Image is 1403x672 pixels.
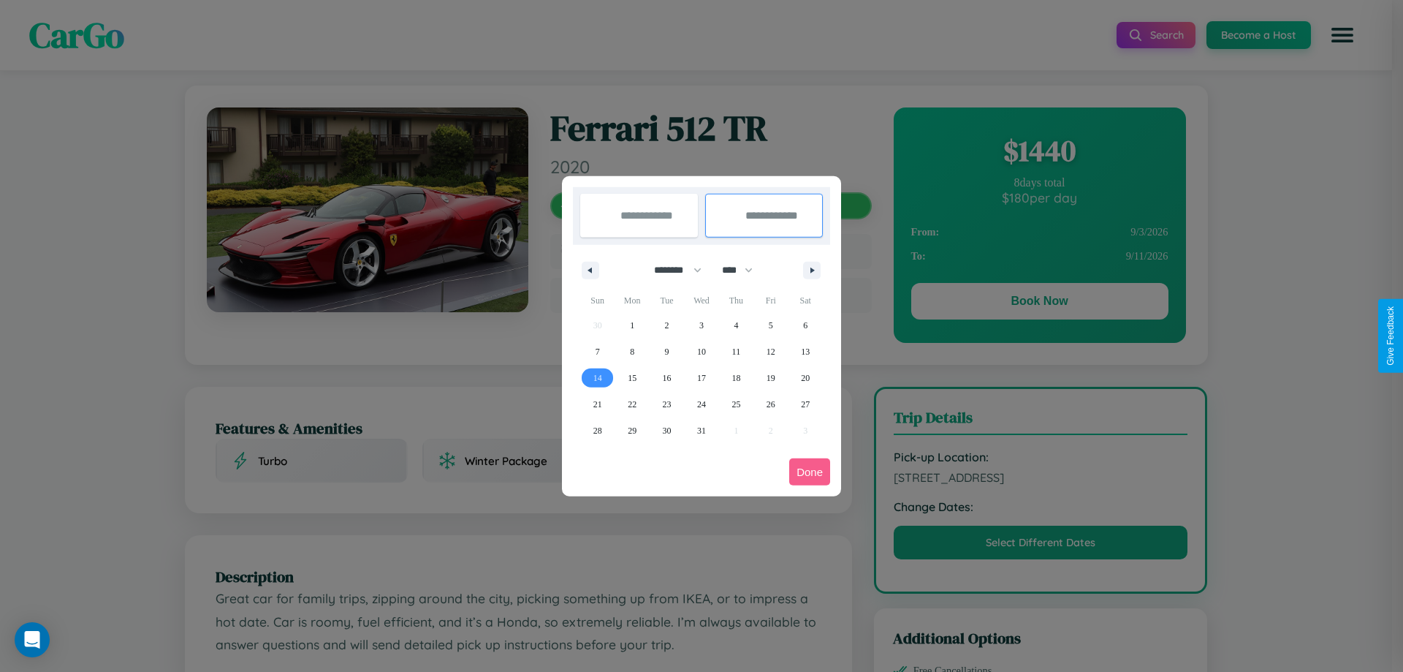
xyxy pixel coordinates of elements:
button: 15 [615,365,649,391]
button: 17 [684,365,718,391]
span: 25 [731,391,740,418]
span: 14 [593,365,602,391]
span: 31 [697,418,706,444]
button: 16 [650,365,684,391]
button: 2 [650,312,684,339]
button: 21 [580,391,615,418]
span: 16 [663,365,672,391]
span: 12 [767,339,775,365]
button: 29 [615,418,649,444]
span: 15 [628,365,636,391]
span: Mon [615,289,649,312]
button: 8 [615,339,649,365]
span: 13 [801,339,810,365]
button: 1 [615,312,649,339]
button: 7 [580,339,615,365]
button: 24 [684,391,718,418]
span: 20 [801,365,810,391]
button: 18 [719,365,753,391]
button: 28 [580,418,615,444]
button: 9 [650,339,684,365]
div: Give Feedback [1385,306,1396,366]
span: 21 [593,391,602,418]
span: 27 [801,391,810,418]
button: 11 [719,339,753,365]
span: Tue [650,289,684,312]
span: 18 [731,365,740,391]
button: 5 [753,312,788,339]
span: 24 [697,391,706,418]
button: 25 [719,391,753,418]
span: 28 [593,418,602,444]
span: 9 [665,339,669,365]
div: Open Intercom Messenger [15,622,50,657]
button: 27 [788,391,823,418]
span: 11 [732,339,741,365]
button: 10 [684,339,718,365]
span: 4 [734,312,738,339]
button: 14 [580,365,615,391]
span: 29 [628,418,636,444]
span: 17 [697,365,706,391]
span: Sun [580,289,615,312]
span: 6 [803,312,807,339]
span: Thu [719,289,753,312]
span: 26 [767,391,775,418]
span: Sat [788,289,823,312]
span: Wed [684,289,718,312]
button: 30 [650,418,684,444]
button: 20 [788,365,823,391]
span: 10 [697,339,706,365]
span: 30 [663,418,672,444]
span: 2 [665,312,669,339]
span: 23 [663,391,672,418]
button: Done [789,458,830,486]
button: 26 [753,391,788,418]
span: 8 [630,339,634,365]
span: 5 [769,312,773,339]
button: 6 [788,312,823,339]
button: 4 [719,312,753,339]
button: 3 [684,312,718,339]
span: Fri [753,289,788,312]
button: 12 [753,339,788,365]
button: 13 [788,339,823,365]
span: 22 [628,391,636,418]
span: 7 [596,339,600,365]
button: 19 [753,365,788,391]
span: 3 [699,312,704,339]
button: 23 [650,391,684,418]
span: 1 [630,312,634,339]
button: 22 [615,391,649,418]
button: 31 [684,418,718,444]
span: 19 [767,365,775,391]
